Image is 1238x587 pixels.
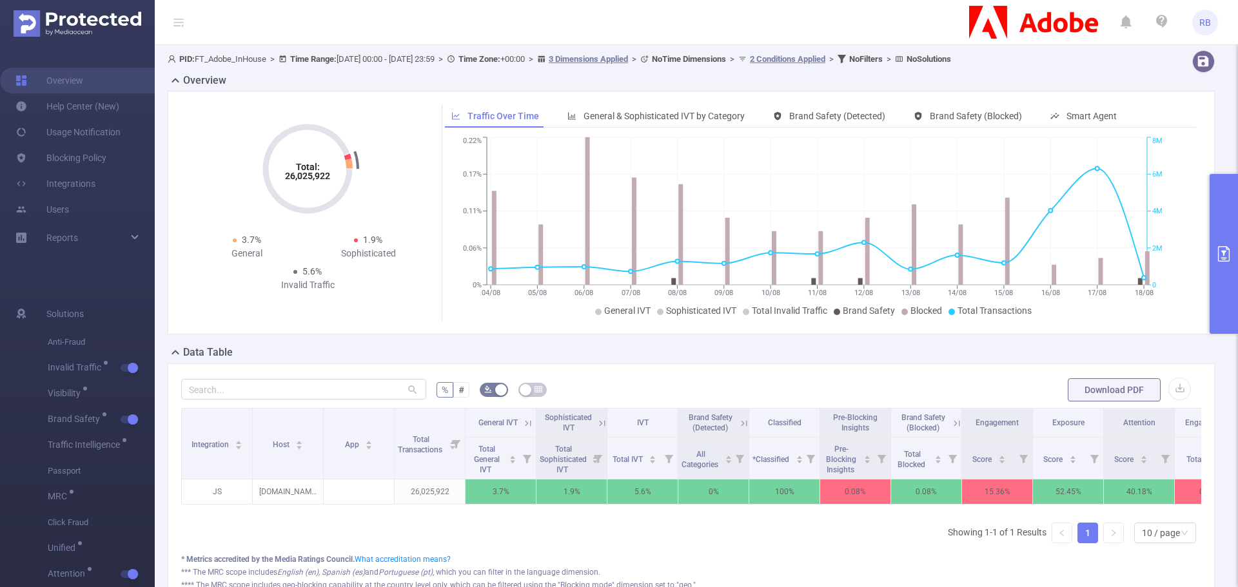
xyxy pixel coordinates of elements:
[972,455,994,464] span: Score
[1069,458,1076,462] i: icon: caret-down
[1068,378,1161,401] button: Download PDF
[181,566,1201,578] div: *** The MRC scope includes and , which you can filter in the language dimension.
[48,510,155,535] span: Click Fraud
[366,444,373,448] i: icon: caret-down
[1140,454,1147,457] i: icon: caret-up
[458,385,464,395] span: #
[725,454,732,457] i: icon: caret-up
[48,389,85,398] span: Visibility
[1033,479,1103,504] p: 52.45 %
[1152,137,1163,146] tspan: 8M
[181,379,426,399] input: Search...
[930,111,1022,121] span: Brand Safety (Blocked)
[463,170,482,178] tspan: 0.17%
[235,444,242,448] i: icon: caret-down
[1152,281,1156,289] tspan: 0
[48,492,72,501] span: MRC
[652,54,726,64] b: No Time Dimensions
[181,555,355,564] b: * Metrics accredited by the Media Ratings Council.
[872,438,890,479] i: Filter menu
[48,569,90,578] span: Attention
[1110,529,1117,537] i: icon: right
[749,479,820,504] p: 100%
[752,455,791,464] span: *Classified
[15,171,95,197] a: Integrations
[179,54,195,64] b: PID:
[825,54,838,64] span: >
[192,440,231,449] span: Integration
[1014,438,1032,479] i: Filter menu
[296,439,303,443] i: icon: caret-up
[15,145,106,171] a: Blocking Policy
[725,458,732,462] i: icon: caret-down
[1058,529,1066,537] i: icon: left
[46,233,78,243] span: Reports
[935,458,942,462] i: icon: caret-down
[540,445,587,474] span: Total Sophisticated IVT
[463,244,482,253] tspan: 0.06%
[549,54,628,64] u: 3 Dimensions Applied
[14,10,141,37] img: Protected Media
[247,278,368,292] div: Invalid Traffic
[682,450,720,469] span: All Categories
[962,479,1032,504] p: 15.36 %
[910,305,942,316] span: Blocked
[948,523,1046,543] li: Showing 1-1 of 1 Results
[478,418,518,427] span: General IVT
[1186,455,1205,464] span: Total
[901,289,919,297] tspan: 13/08
[366,439,373,443] i: icon: caret-up
[525,54,537,64] span: >
[1088,289,1106,297] tspan: 17/08
[15,93,119,119] a: Help Center (New)
[898,450,927,469] span: Total Blocked
[901,413,945,432] span: Brand Safety (Blocked)
[976,418,1019,427] span: Engagement
[1199,10,1211,35] span: RB
[509,458,516,462] i: icon: caret-down
[345,440,361,449] span: App
[48,329,155,355] span: Anti-Fraud
[883,54,895,64] span: >
[48,363,106,372] span: Invalid Traffic
[447,409,465,479] i: Filter menu
[731,438,749,479] i: Filter menu
[796,458,803,462] i: icon: caret-down
[535,385,542,393] i: icon: table
[796,454,803,461] div: Sort
[607,479,678,504] p: 5.6%
[934,454,942,461] div: Sort
[48,414,104,423] span: Brand Safety
[253,479,323,504] p: [DOMAIN_NAME]
[801,438,820,479] i: Filter menu
[242,235,261,245] span: 3.7%
[15,119,121,145] a: Usage Notification
[854,289,873,297] tspan: 12/08
[621,289,640,297] tspan: 07/08
[458,54,500,64] b: Time Zone:
[481,289,500,297] tspan: 04/08
[649,458,656,462] i: icon: caret-down
[266,54,279,64] span: >
[714,289,733,297] tspan: 09/08
[277,568,365,577] i: English (en), Spanish (es)
[1152,170,1163,178] tspan: 6M
[1134,289,1153,297] tspan: 18/08
[518,438,536,479] i: Filter menu
[473,281,482,289] tspan: 0%
[285,171,330,181] tspan: 26,025,922
[998,454,1006,461] div: Sort
[649,454,656,461] div: Sort
[948,289,967,297] tspan: 14/08
[435,54,447,64] span: >
[46,225,78,251] a: Reports
[509,454,516,457] i: icon: caret-up
[628,54,640,64] span: >
[660,438,678,479] i: Filter menu
[796,454,803,457] i: icon: caret-up
[864,454,871,457] i: icon: caret-up
[726,54,738,64] span: >
[1052,523,1072,543] li: Previous Page
[183,73,226,88] h2: Overview
[536,479,607,504] p: 1.9%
